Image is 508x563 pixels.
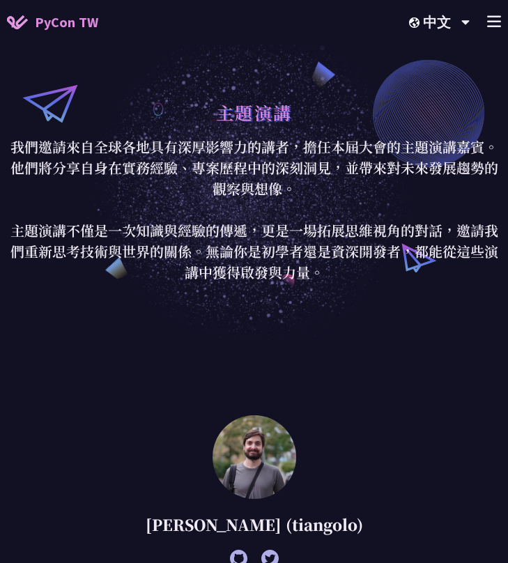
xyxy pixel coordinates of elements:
[22,506,486,543] div: [PERSON_NAME] (tiangolo)
[409,17,423,28] img: Locale Icon
[213,415,296,499] img: Sebastián Ramírez (tiangolo)
[6,137,503,283] p: 我們邀請來自全球各地具有深厚影響力的講者，擔任本屆大會的主題演講嘉賓。他們將分享自身在實務經驗、專案歷程中的深刻洞見，並帶來對未來發展趨勢的觀察與想像。 主題演講不僅是一次知識與經驗的傳遞，更是...
[216,88,293,137] h1: 主題演講
[7,5,98,40] a: PyCon TW
[35,12,98,33] span: PyCon TW
[7,15,28,29] img: Home icon of PyCon TW 2025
